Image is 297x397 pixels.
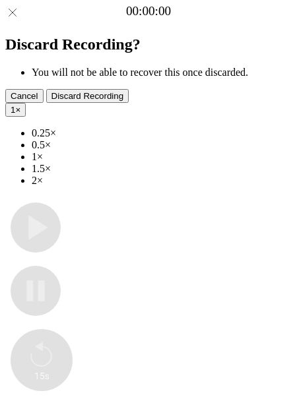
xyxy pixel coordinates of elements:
button: Cancel [5,89,44,103]
li: You will not be able to recover this once discarded. [32,67,292,78]
a: 00:00:00 [126,4,171,18]
h2: Discard Recording? [5,36,292,53]
li: 0.25× [32,127,292,139]
span: 1 [11,105,15,115]
li: 1× [32,151,292,163]
li: 0.5× [32,139,292,151]
button: 1× [5,103,26,117]
li: 1.5× [32,163,292,175]
button: Discard Recording [46,89,129,103]
li: 2× [32,175,292,187]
